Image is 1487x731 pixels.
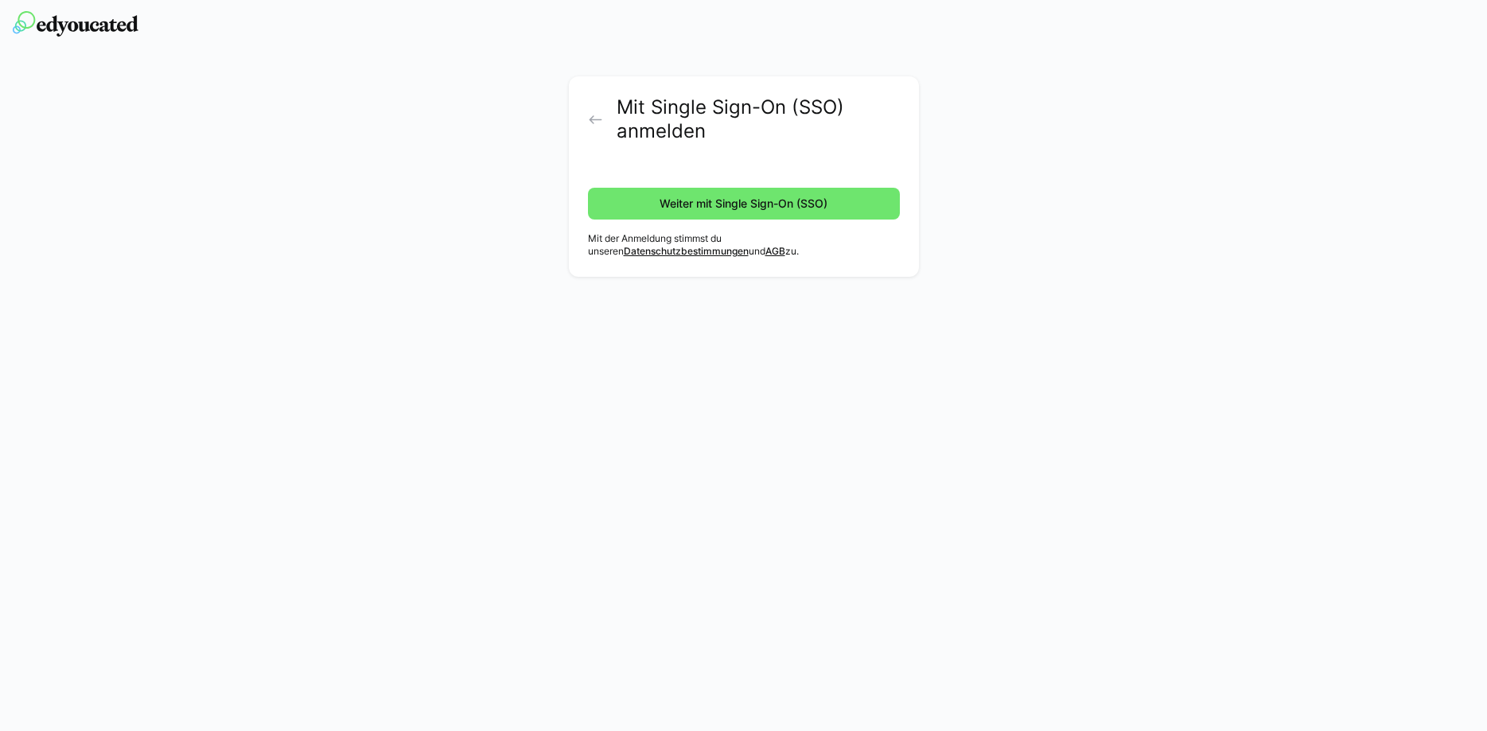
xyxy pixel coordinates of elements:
[588,188,900,220] button: Weiter mit Single Sign-On (SSO)
[617,95,899,143] h2: Mit Single Sign-On (SSO) anmelden
[624,245,749,257] a: Datenschutzbestimmungen
[657,196,830,212] span: Weiter mit Single Sign-On (SSO)
[13,11,138,37] img: edyoucated
[765,245,785,257] a: AGB
[588,232,900,258] p: Mit der Anmeldung stimmst du unseren und zu.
